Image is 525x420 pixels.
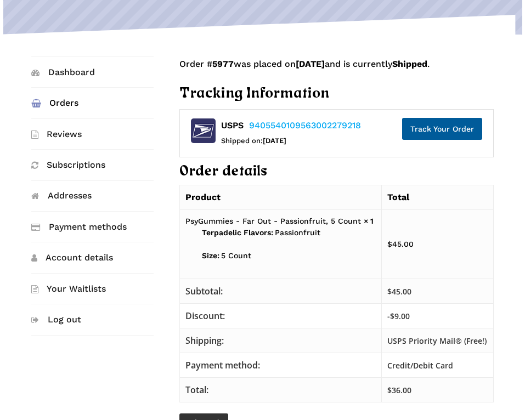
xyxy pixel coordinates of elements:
a: Addresses [31,181,154,211]
th: Subtotal: [179,279,381,304]
a: 9405540109563002279218 [249,120,361,130]
td: - [381,304,493,328]
span: 36.00 [387,385,411,395]
td: USPS Priority Mail® (Free!) [381,328,493,353]
p: Order # was placed on and is currently . [179,56,494,85]
a: Orders [31,88,154,118]
td: Credit/Debit Card [381,353,493,378]
th: Product [179,185,381,210]
a: PsyGummies - Far Out - Passionfruit, 5 Count [185,217,361,225]
strong: Terpadelic Flavors: [202,227,273,239]
a: Account details [31,242,154,273]
p: Passionfruit [202,227,376,250]
th: Discount: [179,304,381,328]
a: Dashboard [31,57,154,87]
a: Track Your Order [402,118,482,140]
strong: USPS [221,120,244,130]
strong: Size: [202,250,219,262]
mark: 5977 [212,59,234,69]
h2: Order details [179,163,494,181]
span: $ [387,240,392,248]
a: Subscriptions [31,150,154,180]
mark: [DATE] [296,59,325,69]
a: Reviews [31,119,154,149]
p: 5 Count [202,250,376,273]
span: $ [387,286,392,297]
th: Total [381,185,493,210]
span: 9.00 [390,311,410,321]
th: Shipping: [179,328,381,353]
strong: × 1 [364,217,374,225]
div: Shipped on: [221,133,361,149]
a: Payment methods [31,212,154,242]
th: Total: [179,378,381,402]
a: Your Waitlists [31,274,154,304]
mark: Shipped [392,59,427,69]
strong: [DATE] [263,137,286,145]
h2: Tracking Information [179,85,494,104]
span: $ [390,311,394,321]
a: Log out [31,304,154,334]
nav: Account pages [31,56,170,352]
img: usps.png [191,118,216,143]
bdi: 45.00 [387,240,414,248]
th: Payment method: [179,353,381,378]
span: 45.00 [387,286,411,297]
span: $ [387,385,392,395]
